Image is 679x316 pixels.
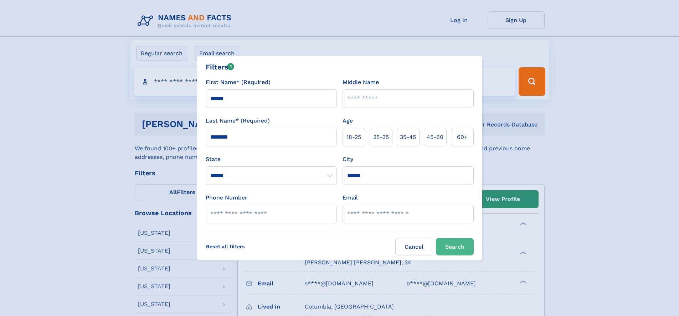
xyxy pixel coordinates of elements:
button: Search [436,238,474,255]
span: 25‑35 [373,133,389,141]
div: Filters [206,62,235,72]
label: First Name* (Required) [206,78,271,87]
label: Age [343,116,353,125]
label: Middle Name [343,78,379,87]
label: Cancel [395,238,433,255]
label: Phone Number [206,193,247,202]
span: 35‑45 [400,133,416,141]
label: City [343,155,353,164]
label: Email [343,193,358,202]
span: 45‑60 [427,133,443,141]
label: State [206,155,337,164]
label: Reset all filters [201,238,250,255]
label: Last Name* (Required) [206,116,270,125]
span: 60+ [457,133,468,141]
span: 18‑25 [346,133,361,141]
